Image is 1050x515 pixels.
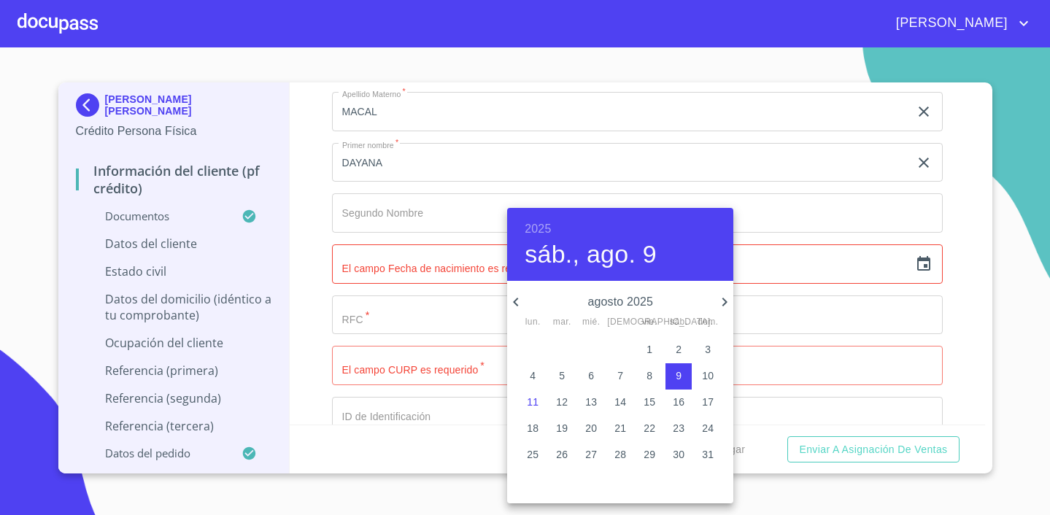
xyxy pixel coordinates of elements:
[585,421,597,435] p: 20
[636,363,663,390] button: 8
[520,315,546,330] span: lun.
[607,442,633,468] button: 28
[549,363,575,390] button: 5
[665,442,692,468] button: 30
[607,315,633,330] span: [DEMOGRAPHIC_DATA].
[578,442,604,468] button: 27
[556,395,568,409] p: 12
[665,315,692,330] span: sáb.
[636,390,663,416] button: 15
[520,416,546,442] button: 18
[636,315,663,330] span: vie.
[549,390,575,416] button: 12
[665,363,692,390] button: 9
[527,447,538,462] p: 25
[585,395,597,409] p: 13
[695,390,721,416] button: 17
[695,363,721,390] button: 10
[614,395,626,409] p: 14
[520,390,546,416] button: 11
[525,293,716,311] p: agosto 2025
[673,447,684,462] p: 30
[578,416,604,442] button: 20
[549,442,575,468] button: 26
[556,421,568,435] p: 19
[646,368,652,383] p: 8
[556,447,568,462] p: 26
[676,342,682,357] p: 2
[702,368,714,383] p: 10
[520,363,546,390] button: 4
[636,416,663,442] button: 22
[588,368,594,383] p: 6
[665,390,692,416] button: 16
[614,447,626,462] p: 28
[525,219,551,239] button: 2025
[695,416,721,442] button: 24
[549,416,575,442] button: 19
[525,239,657,270] button: sáb., ago. 9
[644,395,655,409] p: 15
[676,368,682,383] p: 9
[673,395,684,409] p: 16
[520,442,546,468] button: 25
[617,368,623,383] p: 7
[530,368,536,383] p: 4
[644,421,655,435] p: 22
[695,337,721,363] button: 3
[665,337,692,363] button: 2
[702,421,714,435] p: 24
[702,447,714,462] p: 31
[607,363,633,390] button: 7
[578,390,604,416] button: 13
[636,442,663,468] button: 29
[673,421,684,435] p: 23
[527,421,538,435] p: 18
[578,363,604,390] button: 6
[607,416,633,442] button: 21
[665,416,692,442] button: 23
[578,315,604,330] span: mié.
[695,442,721,468] button: 31
[585,447,597,462] p: 27
[549,315,575,330] span: mar.
[636,337,663,363] button: 1
[695,315,721,330] span: dom.
[705,342,711,357] p: 3
[527,395,538,409] p: 11
[644,447,655,462] p: 29
[607,390,633,416] button: 14
[646,342,652,357] p: 1
[702,395,714,409] p: 17
[559,368,565,383] p: 5
[614,421,626,435] p: 21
